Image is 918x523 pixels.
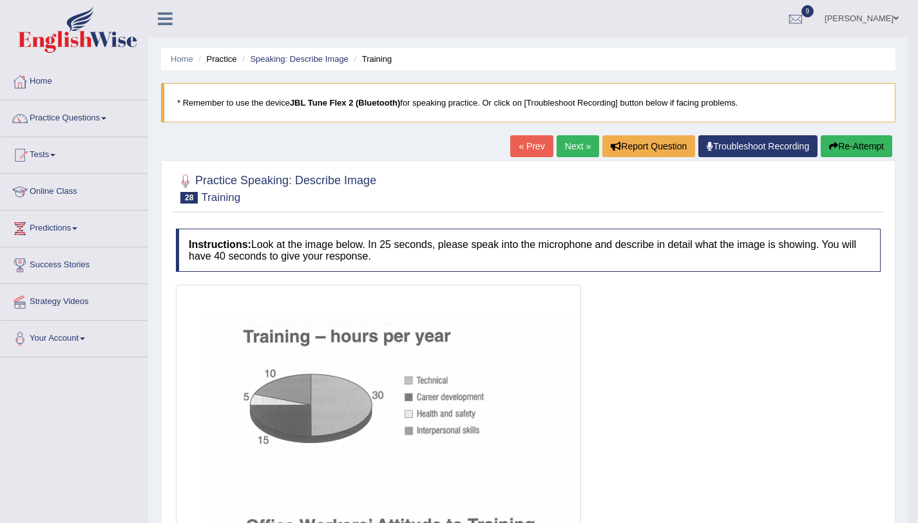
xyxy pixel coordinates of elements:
[1,174,148,206] a: Online Class
[510,135,553,157] a: « Prev
[557,135,599,157] a: Next »
[180,192,198,204] span: 28
[1,64,148,96] a: Home
[350,53,392,65] li: Training
[189,239,251,250] b: Instructions:
[171,54,193,64] a: Home
[195,53,236,65] li: Practice
[201,191,240,204] small: Training
[176,171,376,204] h2: Practice Speaking: Describe Image
[1,100,148,133] a: Practice Questions
[1,321,148,353] a: Your Account
[290,98,400,108] b: JBL Tune Flex 2 (Bluetooth)
[821,135,892,157] button: Re-Attempt
[602,135,695,157] button: Report Question
[1,211,148,243] a: Predictions
[698,135,818,157] a: Troubleshoot Recording
[1,247,148,280] a: Success Stories
[1,137,148,169] a: Tests
[161,83,895,122] blockquote: * Remember to use the device for speaking practice. Or click on [Troubleshoot Recording] button b...
[801,5,814,17] span: 9
[250,54,348,64] a: Speaking: Describe Image
[1,284,148,316] a: Strategy Videos
[176,229,881,272] h4: Look at the image below. In 25 seconds, please speak into the microphone and describe in detail w...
